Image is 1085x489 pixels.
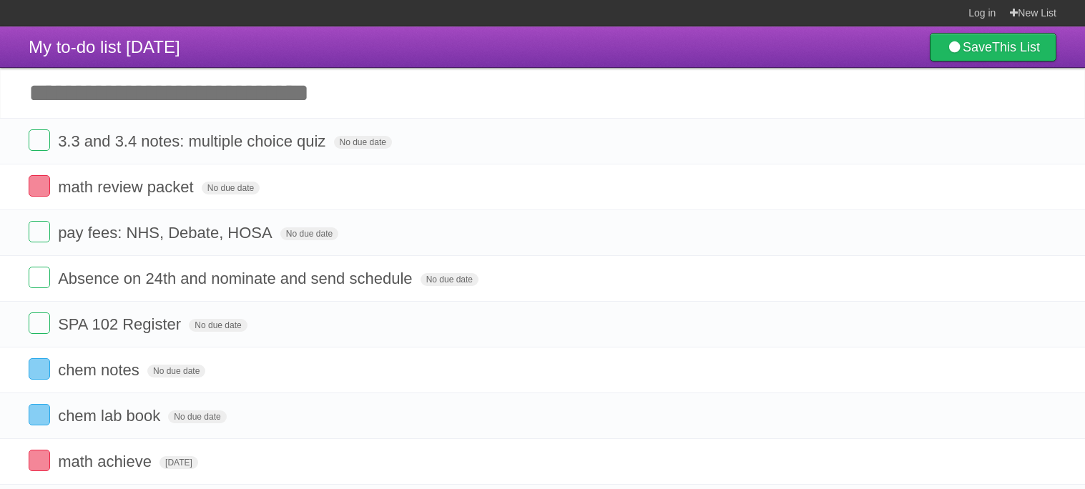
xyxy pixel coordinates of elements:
[29,129,50,151] label: Done
[58,315,185,333] span: SPA 102 Register
[58,361,143,379] span: chem notes
[58,270,416,287] span: Absence on 24th and nominate and send schedule
[147,365,205,377] span: No due date
[29,37,180,56] span: My to-do list [DATE]
[992,40,1040,54] b: This List
[58,407,164,425] span: chem lab book
[280,227,338,240] span: No due date
[189,319,247,332] span: No due date
[58,224,276,242] span: pay fees: NHS, Debate, HOSA
[29,312,50,334] label: Done
[202,182,260,194] span: No due date
[29,175,50,197] label: Done
[334,136,392,149] span: No due date
[421,273,478,286] span: No due date
[29,267,50,288] label: Done
[58,178,197,196] span: math review packet
[29,221,50,242] label: Done
[930,33,1056,61] a: SaveThis List
[29,404,50,425] label: Done
[29,358,50,380] label: Done
[159,456,198,469] span: [DATE]
[29,450,50,471] label: Done
[168,410,226,423] span: No due date
[58,132,329,150] span: 3.3 and 3.4 notes: multiple choice quiz
[58,453,155,470] span: math achieve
